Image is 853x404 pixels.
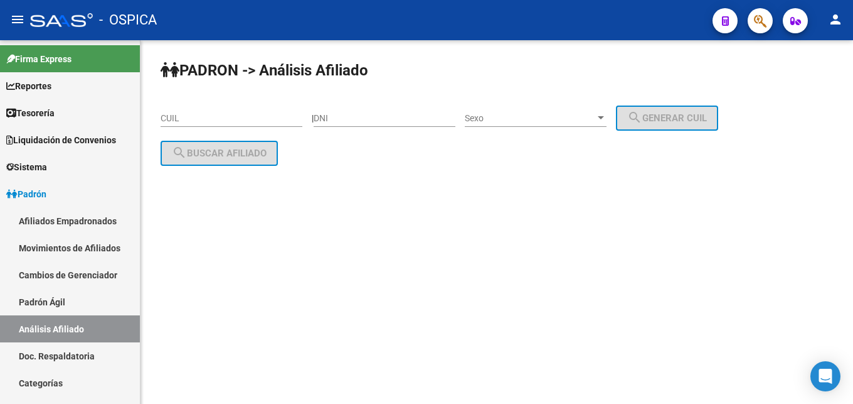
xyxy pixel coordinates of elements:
span: Generar CUIL [627,112,707,124]
span: Tesorería [6,106,55,120]
span: Buscar afiliado [172,148,267,159]
span: Sistema [6,160,47,174]
span: Liquidación de Convenios [6,133,116,147]
mat-icon: search [627,110,642,125]
mat-icon: menu [10,12,25,27]
span: Reportes [6,79,51,93]
button: Generar CUIL [616,106,718,131]
span: - OSPICA [99,6,157,34]
strong: PADRON -> Análisis Afiliado [161,62,368,79]
div: Open Intercom Messenger [810,361,840,391]
mat-icon: person [828,12,843,27]
div: | [312,113,728,123]
button: Buscar afiliado [161,141,278,166]
span: Sexo [465,113,595,124]
mat-icon: search [172,145,187,160]
span: Firma Express [6,52,72,66]
span: Padrón [6,187,46,201]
